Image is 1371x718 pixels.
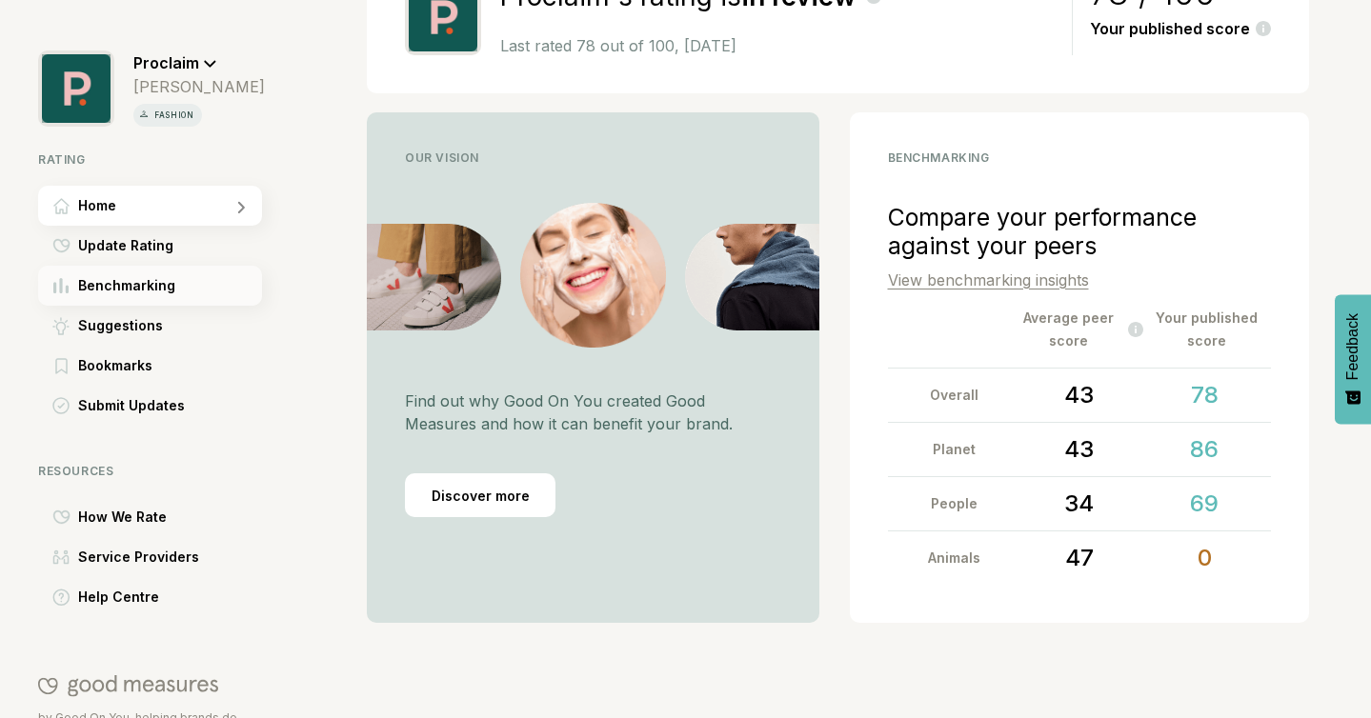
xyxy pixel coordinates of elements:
[1020,477,1139,530] div: 34
[896,531,1014,585] div: Animals
[137,108,151,121] img: vertical icon
[896,369,1014,422] div: Overall
[405,150,781,165] div: Our Vision
[38,226,265,266] a: Update RatingUpdate Rating
[1020,369,1139,422] div: 43
[52,397,70,414] img: Submit Updates
[38,152,265,167] div: Rating
[1287,634,1352,699] iframe: Website support platform help button
[133,77,265,96] div: [PERSON_NAME]
[1020,531,1139,585] div: 47
[78,274,175,297] span: Benchmarking
[133,53,199,72] span: Proclaim
[78,194,116,217] span: Home
[78,586,159,608] span: Help Centre
[1146,423,1264,476] div: 86
[38,266,265,306] a: BenchmarkingBenchmarking
[53,278,69,293] img: Benchmarking
[1143,307,1271,352] div: Your published score
[52,509,71,525] img: How We Rate
[38,186,265,226] a: HomeHome
[55,358,68,374] img: Bookmarks
[52,238,71,253] img: Update Rating
[38,464,265,478] div: Resources
[405,473,555,517] div: Discover more
[896,423,1014,476] div: Planet
[685,224,819,330] img: Vision
[78,546,199,568] span: Service Providers
[38,497,265,537] a: How We RateHow We Rate
[1344,313,1361,380] span: Feedback
[1146,531,1264,585] div: 0
[151,108,198,123] p: fashion
[38,306,265,346] a: SuggestionsSuggestions
[78,506,167,529] span: How We Rate
[38,386,265,426] a: Submit UpdatesSubmit Updates
[1020,423,1139,476] div: 43
[405,389,781,435] p: Find out why Good On You created Good Measures and how it can benefit your brand.
[78,314,163,337] span: Suggestions
[896,477,1014,530] div: People
[38,674,218,697] img: Good On You
[78,354,152,377] span: Bookmarks
[1335,294,1371,424] button: Feedback - Show survey
[38,537,265,577] a: Service ProvidersService Providers
[38,346,265,386] a: BookmarksBookmarks
[52,588,71,607] img: Help Centre
[38,577,265,617] a: Help CentreHelp Centre
[1016,307,1143,352] div: Average peer score
[888,150,1272,165] div: benchmarking
[1090,20,1271,38] div: Your published score
[367,224,501,330] img: Vision
[888,203,1272,260] div: Compare your performance against your peers
[888,270,1089,289] a: View benchmarking insights
[1146,369,1264,422] div: 78
[500,36,1055,55] p: Last rated 78 out of 100, [DATE]
[78,394,185,417] span: Submit Updates
[52,317,70,335] img: Suggestions
[520,203,666,349] img: Vision
[78,234,173,257] span: Update Rating
[1146,477,1264,530] div: 69
[53,198,70,214] img: Home
[52,549,70,565] img: Service Providers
